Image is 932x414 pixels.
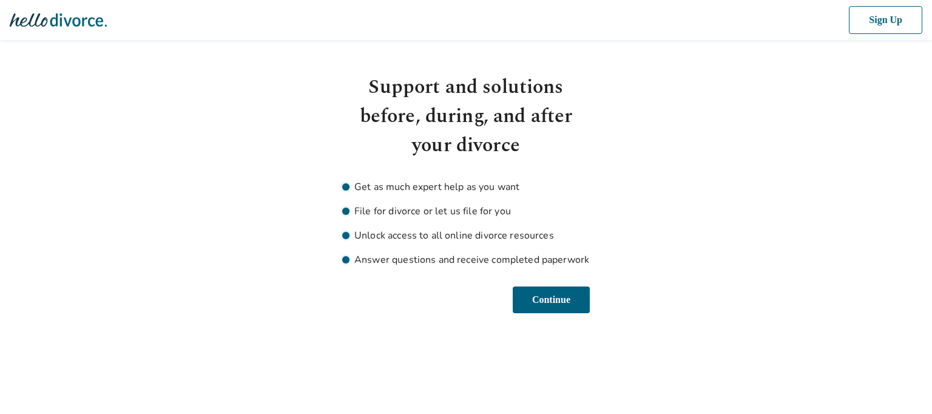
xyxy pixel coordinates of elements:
button: Continue [510,287,590,313]
li: Get as much expert help as you want [342,180,590,194]
li: Answer questions and receive completed paperwork [342,253,590,267]
h1: Support and solutions before, during, and after your divorce [342,73,590,160]
li: File for divorce or let us file for you [342,204,590,219]
button: Sign Up [846,6,922,34]
img: Hello Divorce Logo [10,8,107,32]
li: Unlock access to all online divorce resources [342,228,590,243]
